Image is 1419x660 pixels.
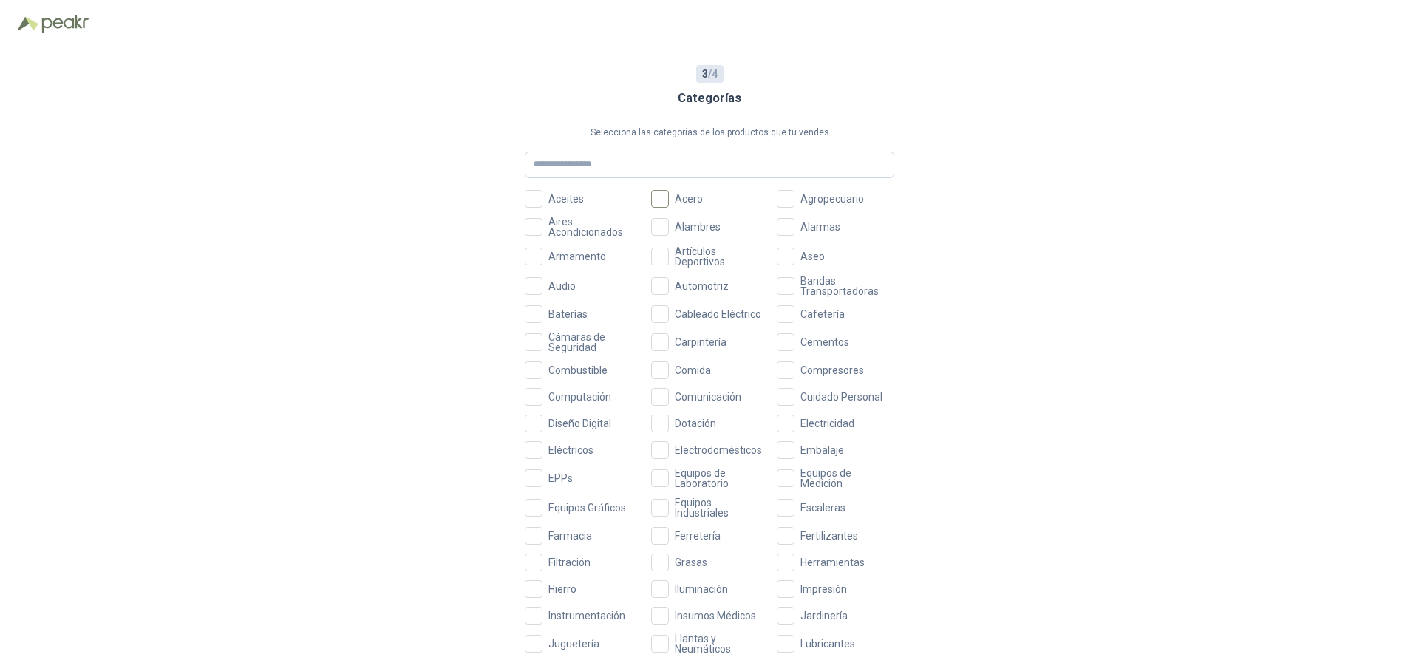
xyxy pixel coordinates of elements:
[669,194,709,204] span: Acero
[794,584,853,594] span: Impresión
[542,251,612,262] span: Armamento
[542,365,613,375] span: Combustible
[794,337,855,347] span: Cementos
[794,468,894,489] span: Equipos de Medición
[669,418,722,429] span: Dotación
[18,16,38,31] img: Logo
[542,610,631,621] span: Instrumentación
[794,251,831,262] span: Aseo
[678,89,741,108] h3: Categorías
[542,217,642,237] span: Aires Acondicionados
[794,503,851,513] span: Escaleras
[542,531,598,541] span: Farmacia
[702,66,718,82] span: / 4
[669,610,762,621] span: Insumos Médicos
[669,531,726,541] span: Ferretería
[542,309,593,319] span: Baterías
[794,418,860,429] span: Electricidad
[669,557,713,568] span: Grasas
[794,557,871,568] span: Herramientas
[794,276,894,296] span: Bandas Transportadoras
[794,194,870,204] span: Agropecuario
[669,584,734,594] span: Iluminación
[794,445,850,455] span: Embalaje
[542,473,579,483] span: EPPs
[669,222,726,232] span: Alambres
[542,639,605,649] span: Juguetería
[794,639,861,649] span: Lubricantes
[542,194,590,204] span: Aceites
[542,392,617,402] span: Computación
[794,531,864,541] span: Fertilizantes
[669,633,769,654] span: Llantas y Neumáticos
[669,365,717,375] span: Comida
[794,610,854,621] span: Jardinería
[542,503,632,513] span: Equipos Gráficos
[542,584,582,594] span: Hierro
[542,418,617,429] span: Diseño Digital
[794,309,851,319] span: Cafetería
[669,392,747,402] span: Comunicación
[542,281,582,291] span: Audio
[41,15,89,33] img: Peakr
[542,332,642,353] span: Cámaras de Seguridad
[669,445,768,455] span: Electrodomésticos
[542,557,596,568] span: Filtración
[542,445,599,455] span: Eléctricos
[702,68,708,80] b: 3
[669,468,769,489] span: Equipos de Laboratorio
[669,337,732,347] span: Carpintería
[794,392,888,402] span: Cuidado Personal
[794,222,846,232] span: Alarmas
[525,126,894,140] p: Selecciona las categorías de los productos que tu vendes
[669,309,767,319] span: Cableado Eléctrico
[669,281,735,291] span: Automotriz
[669,497,769,518] span: Equipos Industriales
[794,365,870,375] span: Compresores
[669,246,769,267] span: Artículos Deportivos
